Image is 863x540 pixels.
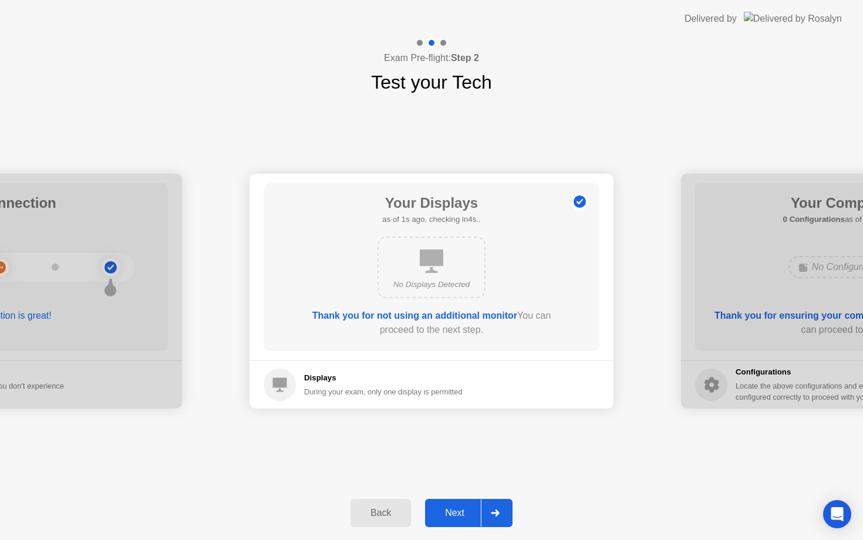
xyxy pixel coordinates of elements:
[451,53,479,63] b: Step 2
[354,508,407,518] div: Back
[312,310,517,320] b: Thank you for not using an additional monitor
[382,193,480,214] h1: Your Displays
[297,309,566,337] div: You can proceed to the next step.
[425,499,513,527] button: Next
[685,12,737,26] div: Delivered by
[384,51,479,65] h4: Exam Pre-flight:
[388,279,475,291] div: No Displays Detected
[823,500,851,528] div: Open Intercom Messenger
[429,508,481,518] div: Next
[382,214,480,225] h5: as of 1s ago, checking in4s..
[371,68,492,96] h1: Test your Tech
[304,372,463,384] h5: Displays
[744,12,842,25] img: Delivered by Rosalyn
[304,386,463,397] div: During your exam, only one display is permitted
[350,499,411,527] button: Back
